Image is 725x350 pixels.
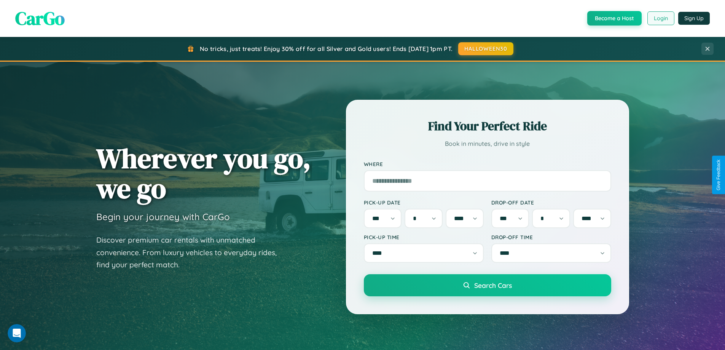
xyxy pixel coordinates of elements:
[647,11,674,25] button: Login
[364,234,484,240] label: Pick-up Time
[716,160,721,190] div: Give Feedback
[364,274,611,296] button: Search Cars
[364,138,611,149] p: Book in minutes, drive in style
[96,234,287,271] p: Discover premium car rentals with unmatched convenience. From luxury vehicles to everyday rides, ...
[15,6,65,31] span: CarGo
[96,143,311,203] h1: Wherever you go, we go
[678,12,710,25] button: Sign Up
[364,161,611,167] label: Where
[587,11,642,26] button: Become a Host
[364,118,611,134] h2: Find Your Perfect Ride
[8,324,26,342] iframe: Intercom live chat
[364,199,484,206] label: Pick-up Date
[96,211,230,222] h3: Begin your journey with CarGo
[491,234,611,240] label: Drop-off Time
[474,281,512,289] span: Search Cars
[491,199,611,206] label: Drop-off Date
[200,45,453,53] span: No tricks, just treats! Enjoy 30% off for all Silver and Gold users! Ends [DATE] 1pm PT.
[458,42,513,55] button: HALLOWEEN30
